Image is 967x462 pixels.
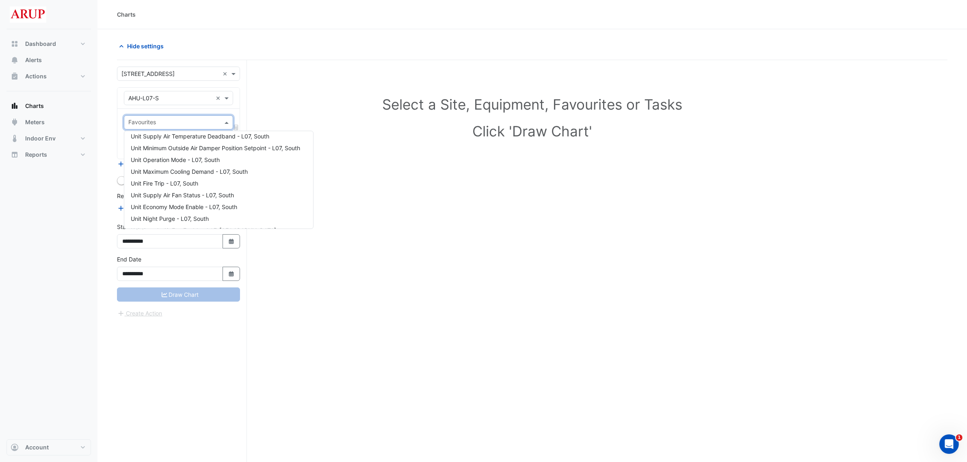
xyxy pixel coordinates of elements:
span: Unit Economy Mode Enable - L07, South [131,203,237,210]
iframe: Intercom live chat [939,434,959,454]
app-icon: Meters [11,118,19,126]
span: Actions [25,72,47,80]
fa-icon: Select Date [228,238,235,245]
span: Unit Supply Air Fan Enable - L07, South [131,227,276,234]
span: 1 [956,434,963,441]
label: Start Date [117,222,144,231]
div: Options List [124,131,313,229]
button: Indoor Env [6,130,91,147]
h1: Select a Site, Equipment, Favourites or Tasks [135,96,930,113]
label: Reference Lines [117,192,160,200]
span: Hide settings [127,42,164,50]
span: Unit Minimum Outside Air Damper Position Setpoint - L07, South [131,145,300,151]
app-escalated-ticket-create-button: Please correct errors first [117,309,163,316]
span: Choose Function [233,124,240,131]
span: Meters [25,118,45,126]
span: Unit Fire Trip - L07, South [131,180,198,187]
span: Indoor Env [25,134,56,142]
button: Dashboard [6,36,91,52]
button: Add Reference Line [117,203,177,213]
label: End Date [117,255,141,263]
button: Account [6,439,91,456]
img: Company Logo [10,6,46,23]
h1: Click 'Draw Chart' [135,123,930,140]
span: Account [25,443,49,451]
button: Alerts [6,52,91,68]
app-icon: Charts [11,102,19,110]
span: Dashboard [25,40,56,48]
app-icon: Actions [11,72,19,80]
span: Unit Maximum Cooling Demand - L07, South [131,168,248,175]
app-icon: Indoor Env [11,134,19,142]
button: Add Equipment [117,160,166,169]
button: Reports [6,147,91,163]
app-icon: Dashboard [11,40,19,48]
span: Unit Supply Air Temperature Deadband - L07, South [131,133,269,140]
button: Meters [6,114,91,130]
span: Alerts [25,56,42,64]
button: Charts [6,98,91,114]
button: Hide settings [117,39,169,53]
span: Charts [25,102,44,110]
span: Clear [216,94,223,102]
button: Actions [6,68,91,84]
app-icon: Alerts [11,56,19,64]
span: Unit Supply Air Fan Status - L07, South [131,192,234,199]
div: Charts [117,10,136,19]
span: Unit Operation Mode - L07, South [131,156,220,163]
app-icon: Reports [11,151,19,159]
span: Reports [25,151,47,159]
fa-icon: Select Date [228,270,235,277]
div: Favourites [127,118,156,128]
span: Unit Night Purge - L07, South [131,215,209,222]
span: Clear [223,69,229,78]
